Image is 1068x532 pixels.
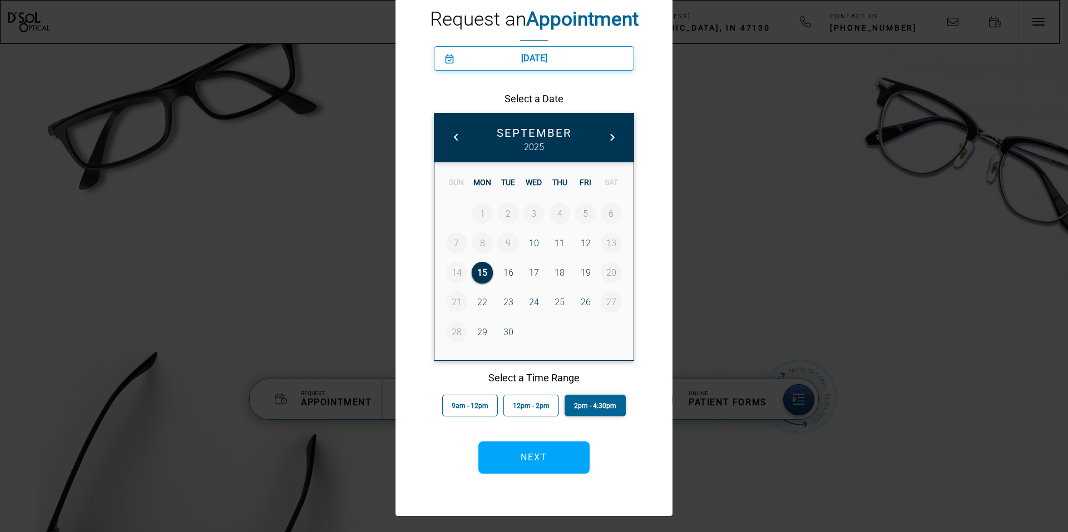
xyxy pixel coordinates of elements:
[446,262,467,283] a: 14
[523,291,545,312] a: 24
[575,262,596,283] a: 19
[472,262,493,283] a: 15
[497,203,518,224] a: 2
[601,232,622,253] a: 13
[446,321,467,342] a: 28
[416,93,652,105] h5: Select a Date
[434,127,634,138] span: September
[416,372,652,384] h5: Select a Time Range
[478,441,590,474] button: Next
[521,172,547,193] div: WED
[574,402,616,410] span: 2pm - 4:30pm
[549,291,570,312] a: 25
[601,262,622,283] a: 20
[434,138,634,156] span: 2025
[549,262,570,283] a: 18
[575,232,596,253] a: 12
[549,203,570,224] a: 4
[446,232,467,253] a: 7
[469,172,495,193] div: MON
[547,172,572,193] div: THU
[495,172,521,193] div: TUE
[497,262,518,283] a: 16
[521,53,547,63] span: [DATE]
[472,291,493,312] a: 22
[513,402,550,410] span: 12pm - 2pm
[497,232,518,253] a: 9
[549,232,570,253] a: 11
[472,203,493,224] a: 1
[444,172,469,193] div: SUN
[565,395,626,416] button: 2pm - 4:30pm
[452,402,488,410] span: 9am - 12pm
[497,291,518,312] a: 23
[523,232,545,253] a: 10
[575,291,596,312] a: 26
[523,262,545,283] a: 17
[472,232,493,253] a: 8
[599,172,624,193] div: SAT
[575,203,596,224] a: 5
[497,321,518,342] a: 30
[503,395,559,416] button: 12pm - 2pm
[601,203,622,224] a: 6
[523,203,545,224] a: 3
[442,395,498,416] button: 9am - 12pm
[526,8,639,31] strong: Appointment
[416,5,652,41] h2: Request an
[472,321,493,342] a: 29
[601,291,622,312] a: 27
[572,172,598,193] div: FRI
[446,291,467,312] a: 21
